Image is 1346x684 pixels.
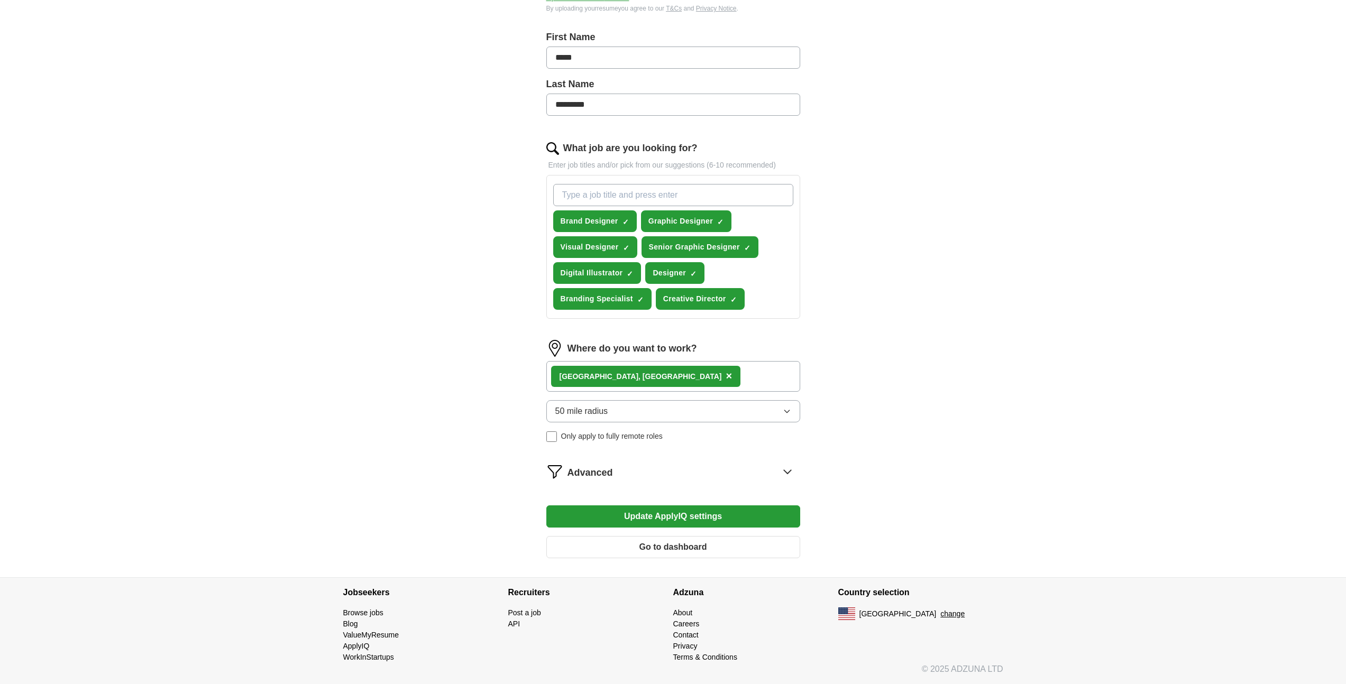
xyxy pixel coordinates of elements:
[546,142,559,155] img: search.png
[940,608,965,620] button: change
[673,653,737,661] a: Terms & Conditions
[546,340,563,357] img: location.png
[641,210,731,232] button: Graphic Designer✓
[546,536,800,558] button: Go to dashboard
[561,431,663,442] span: Only apply to fully remote roles
[508,620,520,628] a: API
[673,620,700,628] a: Careers
[744,244,750,252] span: ✓
[546,505,800,528] button: Update ApplyIQ settings
[343,620,358,628] a: Blog
[726,368,732,384] button: ×
[553,184,793,206] input: Type a job title and press enter
[673,642,698,650] a: Privacy
[508,608,541,617] a: Post a job
[553,236,637,258] button: Visual Designer✓
[546,400,800,422] button: 50 mile radius
[648,216,713,227] span: Graphic Designer
[553,288,652,310] button: Branding Specialist✓
[653,267,686,279] span: Designer
[343,608,383,617] a: Browse jobs
[859,608,937,620] span: [GEOGRAPHIC_DATA]
[567,466,613,480] span: Advanced
[343,653,394,661] a: WorkInStartups
[553,210,637,232] button: Brand Designer✓
[717,218,724,226] span: ✓
[335,663,1012,684] div: © 2025 ADZUNA LTD
[343,642,370,650] a: ApplyIQ
[666,5,682,12] a: T&Cs
[838,607,855,620] img: US flag
[637,295,644,304] span: ✓
[561,293,633,304] span: Branding Specialist
[546,463,563,480] img: filter
[642,236,758,258] button: Senior Graphic Designer✓
[561,267,623,279] span: Digital Illustrator
[555,405,608,418] span: 50 mile radius
[563,141,698,155] label: What job are you looking for?
[546,431,557,442] input: Only apply to fully remote roles
[663,293,726,304] span: Creative Director
[343,631,399,639] a: ValueMyResume
[622,218,629,226] span: ✓
[553,262,642,284] button: Digital Illustrator✓
[561,216,618,227] span: Brand Designer
[730,295,737,304] span: ✓
[673,631,699,639] a: Contact
[627,270,633,278] span: ✓
[838,578,1003,607] h4: Country selection
[649,242,740,253] span: Senior Graphic Designer
[546,30,800,44] label: First Name
[560,371,722,382] div: [GEOGRAPHIC_DATA], [GEOGRAPHIC_DATA]
[623,244,629,252] span: ✓
[546,4,800,13] div: By uploading your resume you agree to our and .
[726,370,732,382] span: ×
[546,77,800,91] label: Last Name
[645,262,704,284] button: Designer✓
[546,160,800,171] p: Enter job titles and/or pick from our suggestions (6-10 recommended)
[696,5,737,12] a: Privacy Notice
[561,242,619,253] span: Visual Designer
[673,608,693,617] a: About
[690,270,697,278] span: ✓
[567,341,697,356] label: Where do you want to work?
[656,288,745,310] button: Creative Director✓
